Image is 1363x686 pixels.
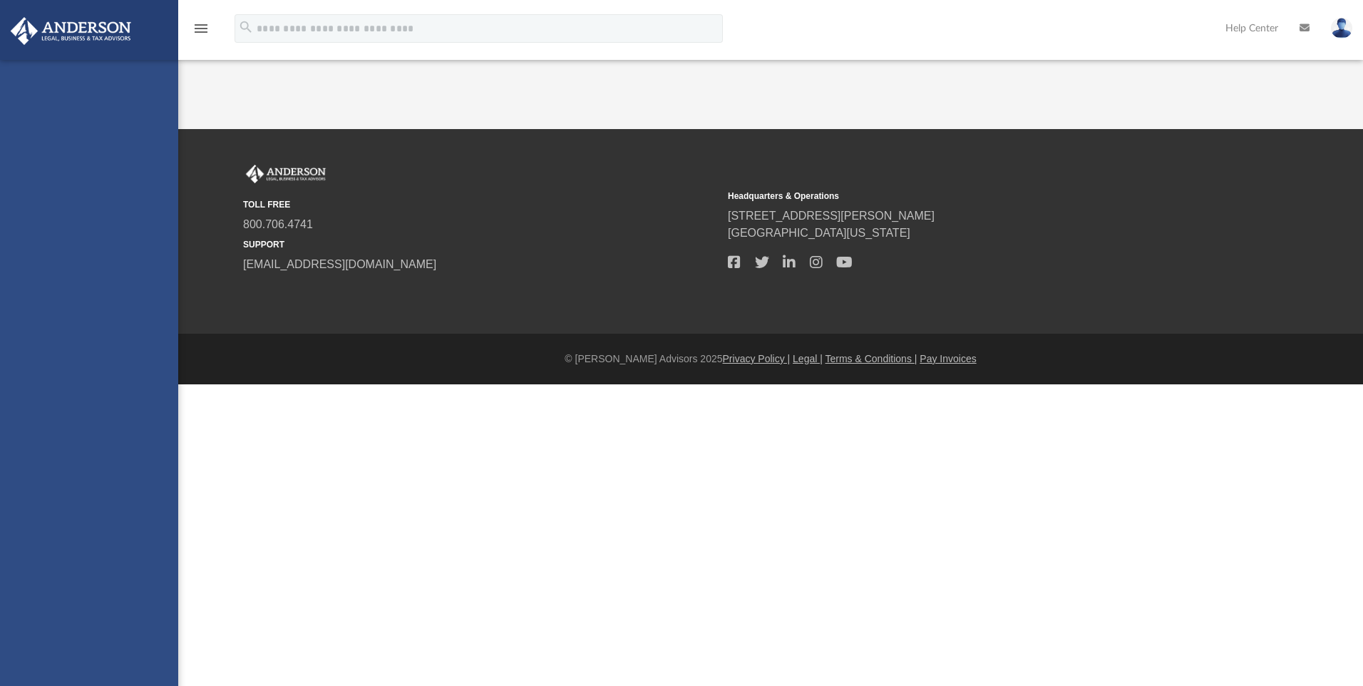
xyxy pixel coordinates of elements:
div: © [PERSON_NAME] Advisors 2025 [178,352,1363,367]
a: Pay Invoices [920,353,976,364]
small: Headquarters & Operations [728,190,1203,203]
img: Anderson Advisors Platinum Portal [6,17,135,45]
a: Legal | [793,353,823,364]
a: 800.706.4741 [243,218,313,230]
img: Anderson Advisors Platinum Portal [243,165,329,183]
i: search [238,19,254,35]
i: menu [192,20,210,37]
a: Terms & Conditions | [825,353,917,364]
a: [GEOGRAPHIC_DATA][US_STATE] [728,227,910,239]
a: [EMAIL_ADDRESS][DOMAIN_NAME] [243,258,436,270]
small: TOLL FREE [243,198,718,211]
a: menu [192,27,210,37]
a: Privacy Policy | [723,353,791,364]
a: [STREET_ADDRESS][PERSON_NAME] [728,210,935,222]
small: SUPPORT [243,238,718,251]
img: User Pic [1331,18,1352,39]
